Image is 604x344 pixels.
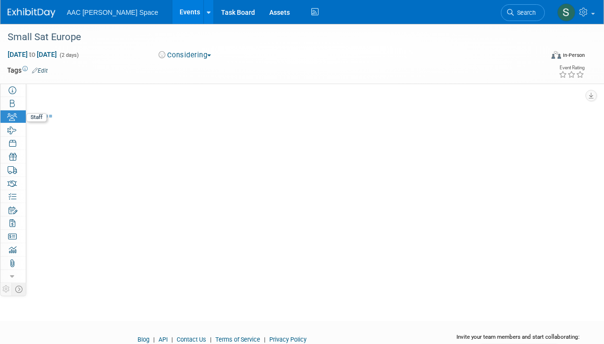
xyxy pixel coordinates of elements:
a: Search [501,4,545,21]
td: Personalize Event Tab Strip [0,283,12,295]
span: | [262,336,268,343]
span: [DATE] [DATE] [7,50,57,59]
div: Event Format [500,50,585,64]
img: ExhibitDay [8,8,55,18]
span: (2 days) [59,52,79,58]
span: | [169,336,175,343]
span: AAC [PERSON_NAME] Space [67,9,158,16]
div: In-Person [562,52,585,59]
td: Tags [7,65,48,75]
div: Event Rating [559,65,584,70]
a: API [159,336,168,343]
span: | [208,336,214,343]
span: | [151,336,157,343]
span: to [28,51,37,58]
div: Small Sat Europe [4,29,536,46]
img: Sarah McKnight [557,3,575,21]
td: Toggle Event Tabs [12,283,26,295]
img: Format-Inperson.png [551,51,561,59]
span: Search [514,9,536,16]
a: Blog [138,336,149,343]
a: Terms of Service [215,336,260,343]
a: Edit [32,67,48,74]
a: Contact Us [177,336,206,343]
button: Considering [155,50,215,60]
a: Privacy Policy [269,336,307,343]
